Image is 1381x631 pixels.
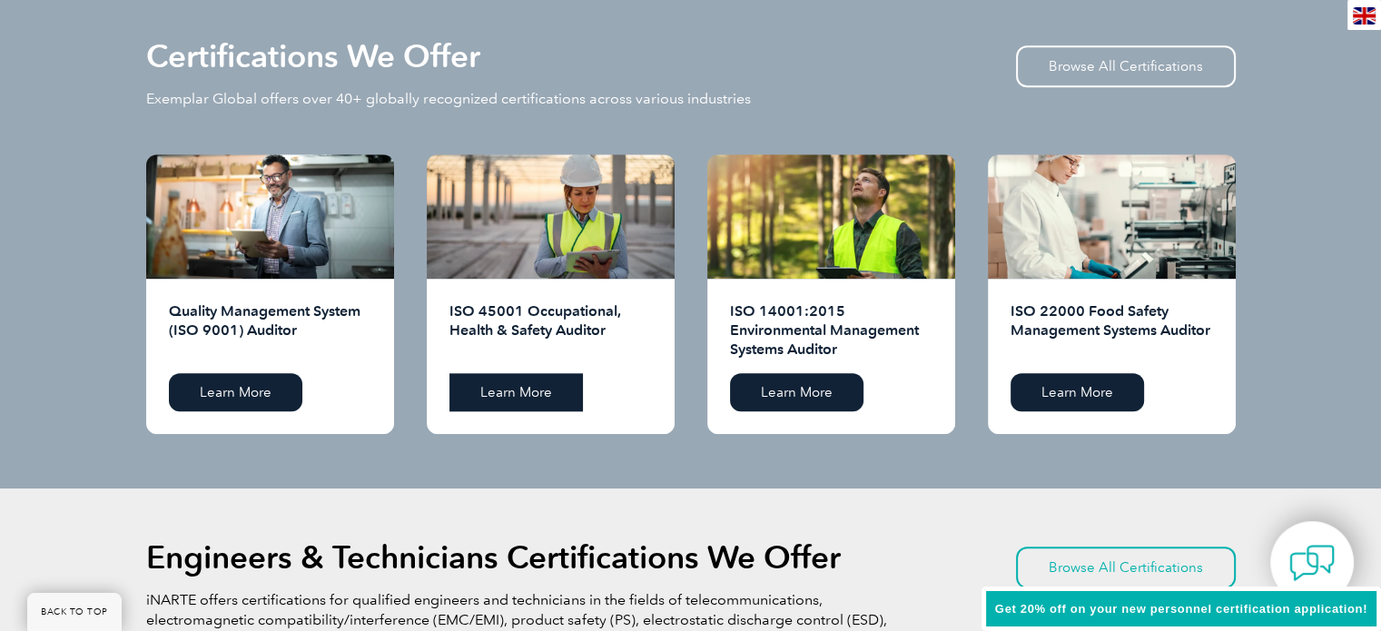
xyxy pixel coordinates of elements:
a: Learn More [730,373,863,411]
span: Get 20% off on your new personnel certification application! [995,602,1367,616]
img: en [1353,7,1376,25]
h2: Quality Management System (ISO 9001) Auditor [169,301,371,360]
a: BACK TO TOP [27,593,122,631]
p: Exemplar Global offers over 40+ globally recognized certifications across various industries [146,89,751,109]
h2: Engineers & Technicians Certifications We Offer [146,543,841,572]
a: Browse All Certifications [1016,547,1236,588]
a: Learn More [1011,373,1144,411]
img: contact-chat.png [1289,540,1335,586]
a: Learn More [169,373,302,411]
a: Browse All Certifications [1016,45,1236,87]
h2: ISO 45001 Occupational, Health & Safety Auditor [449,301,652,360]
h2: ISO 22000 Food Safety Management Systems Auditor [1011,301,1213,360]
h2: ISO 14001:2015 Environmental Management Systems Auditor [730,301,932,360]
a: Learn More [449,373,583,411]
h2: Certifications We Offer [146,42,480,71]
